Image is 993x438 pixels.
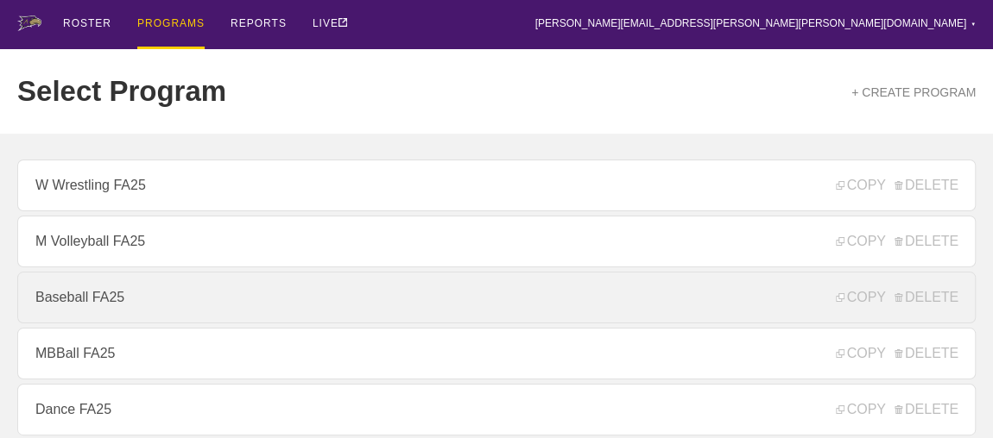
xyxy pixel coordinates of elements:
[971,19,976,29] div: ▼
[17,384,976,435] a: Dance FA25
[17,216,976,267] a: M Volleyball FA25
[836,178,885,193] span: COPY
[836,234,885,249] span: COPY
[895,178,958,193] span: DELETE
[17,328,976,379] a: MBBall FA25
[851,85,976,99] a: + CREATE PROGRAM
[682,238,993,438] iframe: Chat Widget
[17,272,976,323] a: Baseball FA25
[17,16,41,31] img: logo
[17,160,976,211] a: W Wrestling FA25
[895,234,958,249] span: DELETE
